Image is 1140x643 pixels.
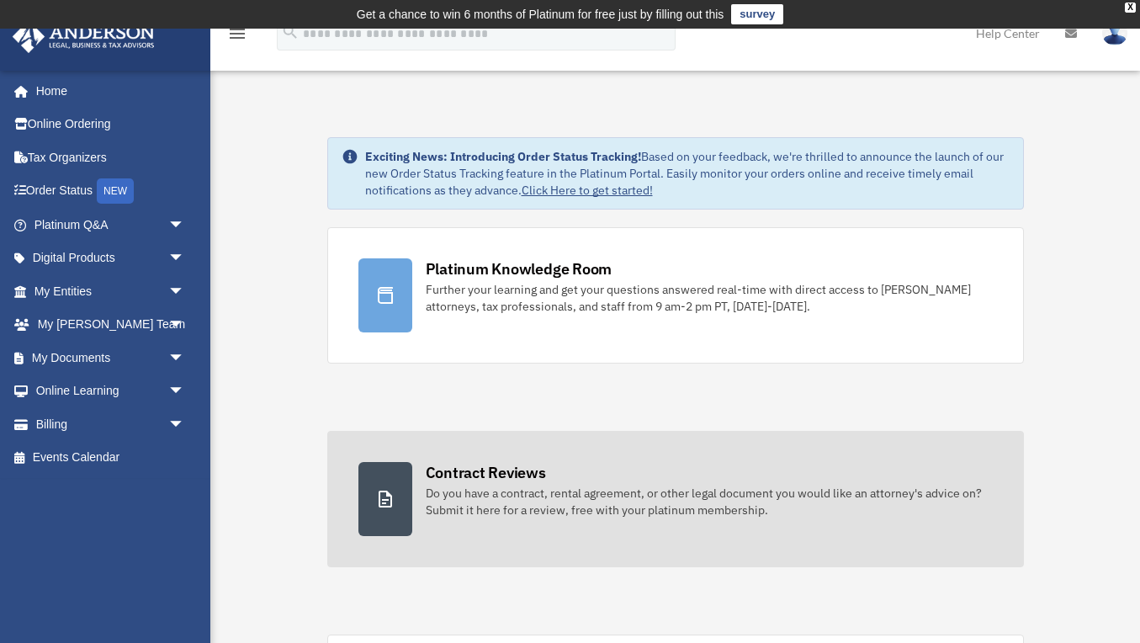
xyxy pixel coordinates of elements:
a: Tax Organizers [12,141,210,174]
div: NEW [97,178,134,204]
span: arrow_drop_down [168,242,202,276]
div: close [1125,3,1136,13]
a: menu [227,29,247,44]
div: Platinum Knowledge Room [426,258,612,279]
span: arrow_drop_down [168,407,202,442]
i: search [281,23,300,41]
div: Get a chance to win 6 months of Platinum for free just by filling out this [357,4,724,24]
span: arrow_drop_down [168,341,202,375]
a: Online Ordering [12,108,210,141]
a: My [PERSON_NAME] Teamarrow_drop_down [12,308,210,342]
div: Do you have a contract, rental agreement, or other legal document you would like an attorney's ad... [426,485,993,518]
a: Click Here to get started! [522,183,653,198]
span: arrow_drop_down [168,375,202,409]
a: Contract Reviews Do you have a contract, rental agreement, or other legal document you would like... [327,431,1024,567]
span: arrow_drop_down [168,308,202,343]
a: Order StatusNEW [12,174,210,209]
a: Home [12,74,202,108]
img: Anderson Advisors Platinum Portal [8,20,160,53]
span: arrow_drop_down [168,274,202,309]
span: arrow_drop_down [168,208,202,242]
div: Contract Reviews [426,462,546,483]
div: Based on your feedback, we're thrilled to announce the launch of our new Order Status Tracking fe... [365,148,1010,199]
a: Platinum Q&Aarrow_drop_down [12,208,210,242]
a: Online Learningarrow_drop_down [12,375,210,408]
a: Digital Productsarrow_drop_down [12,242,210,275]
i: menu [227,24,247,44]
a: Platinum Knowledge Room Further your learning and get your questions answered real-time with dire... [327,227,1024,364]
a: Billingarrow_drop_down [12,407,210,441]
a: Events Calendar [12,441,210,475]
a: My Entitiesarrow_drop_down [12,274,210,308]
a: My Documentsarrow_drop_down [12,341,210,375]
img: User Pic [1102,21,1127,45]
div: Further your learning and get your questions answered real-time with direct access to [PERSON_NAM... [426,281,993,315]
a: survey [731,4,783,24]
strong: Exciting News: Introducing Order Status Tracking! [365,149,641,164]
